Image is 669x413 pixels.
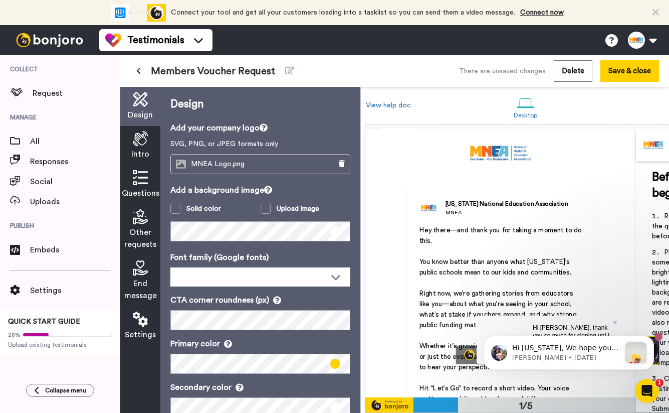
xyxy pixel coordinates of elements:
[365,399,413,411] img: powered-by-bj.svg
[170,184,350,196] p: Add a background image
[30,156,120,168] span: Responses
[456,346,546,364] a: Bonjoro LogoSent withbonjoro
[8,331,21,339] span: 28%
[127,33,184,47] span: Testimonials
[470,145,532,161] img: a67938ba-7105-4075-a790-2e34c3764df0
[45,386,86,394] span: Collapse menu
[26,384,94,397] button: Collapse menu
[171,9,515,16] span: Connect your tool and get all your customers loading into a tasklist so you can send them a video...
[445,199,568,208] div: [US_STATE] National Education Association
[170,338,350,350] p: Primary color
[30,285,120,297] span: Settings
[655,379,663,387] span: 1
[170,139,350,149] p: SVG, PNG, or JPEG formats only
[502,399,550,413] div: 1/5
[170,122,350,134] p: Add your company logo
[151,64,275,78] span: Members Voucher Request
[124,226,156,250] span: Other requests
[32,32,44,44] img: mute-white.svg
[1,2,28,29] img: c638375f-eacb-431c-9714-bd8d08f708a7-1584310529.jpg
[12,33,87,47] img: bj-logo-header-white.svg
[419,290,578,329] span: Right now, we’re gathering stories from educators like you—about what you’re seeing in your schoo...
[131,148,149,160] span: Intro
[170,251,350,263] p: Font family (Google fonts)
[30,196,120,208] span: Uploads
[8,341,112,349] span: Upload existing testimonials
[366,102,411,109] a: View help doc
[191,160,250,169] span: MNEA Logo.png
[419,258,572,276] span: You know better than anyone what [US_STATE]’s public schools mean to our kids and communities.
[464,349,475,360] img: Bonjoro Logo
[128,109,153,121] span: Design
[469,316,669,386] iframe: Intercom notifications message
[514,112,537,119] div: Desktop
[635,379,659,403] iframe: Intercom live chat
[186,204,221,214] div: Solid color
[600,60,659,82] button: Save & close
[419,385,571,402] span: Hit “Let’s Go” to record a short video. Your voice matters—and it could make a real difference.
[105,32,121,48] img: tm-color.svg
[509,89,542,124] a: Desktop
[445,209,568,217] div: MNEA
[277,204,319,214] div: Upload image
[30,176,120,188] span: Social
[419,227,584,244] span: Hey there—and thank you for taking a moment to do this.
[125,329,156,341] span: Settings
[33,87,120,99] span: Request
[56,9,133,72] span: Hi [PERSON_NAME], thank you so much for signing up! I wanted to say thanks in person with a quick...
[520,9,564,16] a: Connect now
[111,4,166,22] div: animation
[30,135,120,148] span: All
[459,66,546,76] div: There are unsaved changes
[170,97,350,112] p: Design
[419,343,578,371] span: Whether it’s growing class sizes, fewer resources, or just the everyday challenges you face—we wa...
[419,199,438,218] img: MNEA
[641,133,665,157] img: Profile Image
[170,294,350,306] p: CTA corner roundness (px)
[8,318,80,325] span: QUICK START GUIDE
[124,278,157,302] span: End message
[170,381,350,393] p: Secondary color
[122,187,159,199] span: Questions
[554,60,592,82] button: Delete
[30,244,120,256] span: Embeds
